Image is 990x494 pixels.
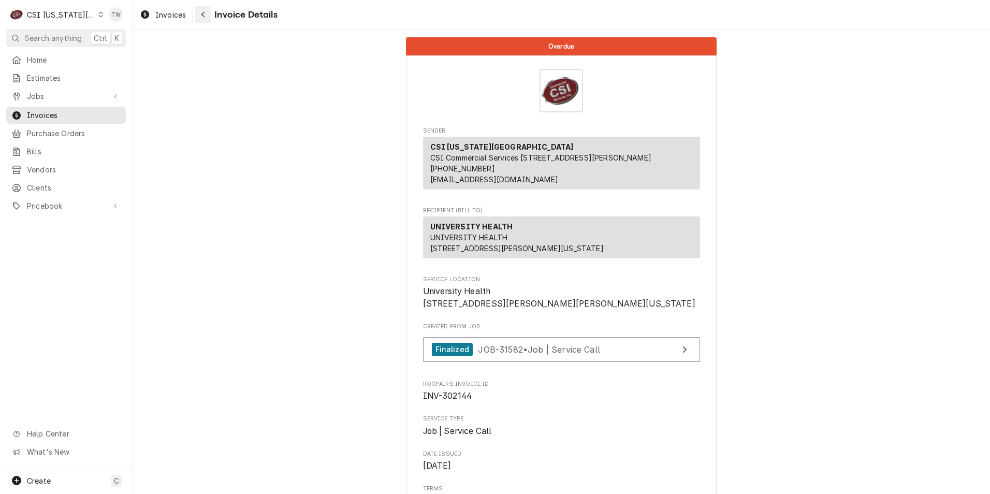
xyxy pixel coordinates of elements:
div: Invoice Recipient [423,207,700,263]
div: Sender [423,137,700,190]
a: Bills [6,143,126,160]
div: Recipient (Bill To) [423,216,700,263]
span: CSI Commercial Services [STREET_ADDRESS][PERSON_NAME] [430,153,651,162]
span: Date Issued [423,460,700,472]
span: Invoice Details [211,8,277,22]
span: K [114,33,119,43]
span: Terms [423,485,700,493]
div: Finalized [432,343,473,357]
div: Service Location [423,275,700,310]
span: INV-302144 [423,391,472,401]
span: Estimates [27,72,121,83]
a: [PHONE_NUMBER] [430,164,495,173]
span: Create [27,476,51,485]
span: Vendors [27,164,121,175]
span: JOB-31582 • Job | Service Call [478,344,600,354]
a: Invoices [6,107,126,124]
div: Invoice Sender [423,127,700,194]
button: Search anythingCtrlK [6,29,126,47]
a: Go to Pricebook [6,197,126,214]
a: Clients [6,179,126,196]
div: Service Type [423,415,700,437]
a: Estimates [6,69,126,86]
strong: CSI [US_STATE][GEOGRAPHIC_DATA] [430,142,574,151]
a: Go to What's New [6,443,126,460]
div: CSI Kansas City's Avatar [9,7,24,22]
span: Invoices [155,9,186,20]
span: Help Center [27,428,120,439]
a: Invoices [136,6,190,23]
span: Recipient (Bill To) [423,207,700,215]
span: Created From Job [423,323,700,331]
span: UNIVERSITY HEALTH [STREET_ADDRESS][PERSON_NAME][US_STATE] [430,233,604,253]
span: C [114,475,119,486]
span: Roopairs Invoice ID [423,380,700,388]
span: Pricebook [27,200,105,211]
a: Home [6,51,126,68]
span: Bills [27,146,121,157]
div: Date Issued [423,450,700,472]
a: View Job [423,337,700,362]
span: Clients [27,182,121,193]
div: Recipient (Bill To) [423,216,700,258]
div: C [9,7,24,22]
a: [EMAIL_ADDRESS][DOMAIN_NAME] [430,175,558,184]
div: Tori Warrick's Avatar [109,7,123,22]
span: Overdue [548,43,574,50]
a: Purchase Orders [6,125,126,142]
div: TW [109,7,123,22]
a: Vendors [6,161,126,178]
div: Sender [423,137,700,194]
span: Search anything [25,33,82,43]
a: Go to Help Center [6,425,126,442]
span: Roopairs Invoice ID [423,390,700,402]
div: CSI [US_STATE][GEOGRAPHIC_DATA] [27,9,95,20]
div: Created From Job [423,323,700,367]
button: Navigate back [195,6,211,23]
span: Jobs [27,91,105,101]
div: Status [406,37,717,55]
span: What's New [27,446,120,457]
span: Ctrl [94,33,107,43]
strong: UNIVERSITY HEALTH [430,222,513,231]
span: [DATE] [423,461,452,471]
div: Roopairs Invoice ID [423,380,700,402]
span: Home [27,54,121,65]
span: Sender [423,127,700,135]
span: Date Issued [423,450,700,458]
span: University Health [STREET_ADDRESS][PERSON_NAME][PERSON_NAME][US_STATE] [423,286,695,309]
span: Service Type [423,415,700,423]
span: Purchase Orders [27,128,121,139]
span: Service Location [423,275,700,284]
span: Service Type [423,425,700,438]
span: Service Location [423,285,700,310]
img: Logo [540,69,583,112]
a: Go to Jobs [6,88,126,105]
span: Job | Service Call [423,426,492,436]
span: Invoices [27,110,121,121]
